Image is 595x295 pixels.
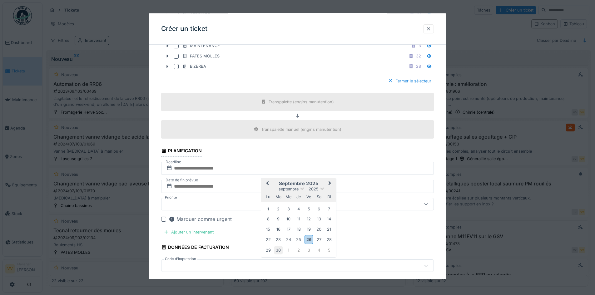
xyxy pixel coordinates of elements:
div: Fermer le sélecteur [385,76,434,85]
div: 32 [416,53,421,59]
div: Choose mardi 9 septembre 2025 [274,215,283,223]
div: Ajouter un intervenant [161,228,216,236]
div: Choose jeudi 11 septembre 2025 [295,215,303,223]
div: 28 [416,63,421,69]
div: Choose mercredi 17 septembre 2025 [284,225,293,233]
div: Documents [161,278,197,289]
div: Choose jeudi 4 septembre 2025 [295,204,303,213]
div: Données de facturation [161,243,229,253]
div: Choose mardi 30 septembre 2025 [274,246,283,254]
div: mercredi [284,192,293,201]
div: lundi [264,192,272,201]
div: Choose samedi 13 septembre 2025 [315,215,323,223]
div: Choose samedi 27 septembre 2025 [315,235,323,244]
div: samedi [315,192,323,201]
label: Priorité [164,194,178,200]
div: PATES MOLLES [182,53,220,59]
div: Choose vendredi 26 septembre 2025 [305,235,313,244]
div: MAINTENANCE [182,42,220,48]
div: Choose lundi 22 septembre 2025 [264,235,272,244]
div: Choose dimanche 14 septembre 2025 [325,215,333,223]
div: Transpalette manuel (engins manutention) [261,126,341,132]
label: Date de fin prévue [165,176,199,183]
div: vendredi [305,192,313,201]
div: mardi [274,192,283,201]
div: Choose samedi 6 septembre 2025 [315,204,323,213]
div: Choose lundi 29 septembre 2025 [264,246,272,254]
div: Choose dimanche 28 septembre 2025 [325,235,333,244]
div: Choose mercredi 10 septembre 2025 [284,215,293,223]
div: Choose vendredi 5 septembre 2025 [305,204,313,213]
div: Choose samedi 4 octobre 2025 [315,246,323,254]
div: 3 [419,42,421,48]
div: Month septembre, 2025 [263,204,334,255]
div: Transpalette (engins manutention) [269,99,334,105]
div: Choose dimanche 7 septembre 2025 [325,204,333,213]
label: Code d'imputation [164,256,197,262]
div: Choose vendredi 12 septembre 2025 [305,215,313,223]
div: Choose lundi 8 septembre 2025 [264,215,272,223]
div: Choose jeudi 2 octobre 2025 [295,246,303,254]
div: Marquer comme urgent [169,215,232,223]
div: Choose jeudi 25 septembre 2025 [295,235,303,244]
button: Previous Month [262,179,272,189]
button: Next Month [325,179,335,189]
div: Choose mardi 16 septembre 2025 [274,225,283,233]
div: Choose samedi 20 septembre 2025 [315,225,323,233]
div: Choose mercredi 3 septembre 2025 [284,204,293,213]
div: BIZERBA [182,63,206,69]
div: Choose lundi 15 septembre 2025 [264,225,272,233]
span: septembre [279,187,299,191]
h3: Créer un ticket [161,25,207,33]
span: 2025 [309,187,319,191]
div: Choose dimanche 21 septembre 2025 [325,225,333,233]
label: Deadline [165,158,182,165]
div: Choose mercredi 1 octobre 2025 [284,246,293,254]
div: Choose vendredi 3 octobre 2025 [305,246,313,254]
div: Choose mardi 2 septembre 2025 [274,204,283,213]
div: Choose lundi 1 septembre 2025 [264,204,272,213]
div: Choose mardi 23 septembre 2025 [274,235,283,244]
div: Choose vendredi 19 septembre 2025 [305,225,313,233]
h2: septembre 2025 [261,180,336,186]
div: jeudi [295,192,303,201]
div: dimanche [325,192,333,201]
div: Choose jeudi 18 septembre 2025 [295,225,303,233]
div: Choose mercredi 24 septembre 2025 [284,235,293,244]
div: Planification [161,146,202,156]
div: Choose dimanche 5 octobre 2025 [325,246,333,254]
